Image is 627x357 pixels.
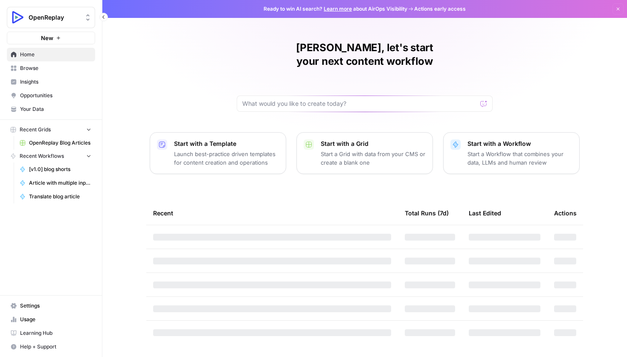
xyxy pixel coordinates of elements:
p: Start with a Workflow [467,139,572,148]
span: Insights [20,78,91,86]
input: What would you like to create today? [242,99,477,108]
a: Home [7,48,95,61]
a: OpenReplay Blog Articles [16,136,95,150]
span: OpenReplay Blog Articles [29,139,91,147]
a: Usage [7,313,95,326]
span: Opportunities [20,92,91,99]
div: Total Runs (7d) [405,201,449,225]
p: Launch best-practice driven templates for content creation and operations [174,150,279,167]
button: Workspace: OpenReplay [7,7,95,28]
h1: [PERSON_NAME], let's start your next content workflow [237,41,493,68]
span: Article with multiple inputs [29,179,91,187]
span: Recent Grids [20,126,51,134]
a: Learn more [324,6,352,12]
button: Recent Workflows [7,150,95,163]
p: Start a Workflow that combines your data, LLMs and human review [467,150,572,167]
button: Recent Grids [7,123,95,136]
a: [v1.0] blog shorts [16,163,95,176]
span: Translate blog article [29,193,91,200]
span: Recent Workflows [20,152,64,160]
p: Start a Grid with data from your CMS or create a blank one [321,150,426,167]
p: Start with a Template [174,139,279,148]
span: [v1.0] blog shorts [29,165,91,173]
p: Start with a Grid [321,139,426,148]
a: Article with multiple inputs [16,176,95,190]
span: Learning Hub [20,329,91,337]
div: Actions [554,201,577,225]
div: Last Edited [469,201,501,225]
button: New [7,32,95,44]
a: Settings [7,299,95,313]
button: Help + Support [7,340,95,354]
img: OpenReplay Logo [10,10,25,25]
button: Start with a GridStart a Grid with data from your CMS or create a blank one [296,132,433,174]
div: Recent [153,201,391,225]
a: Browse [7,61,95,75]
a: Translate blog article [16,190,95,203]
button: Start with a TemplateLaunch best-practice driven templates for content creation and operations [150,132,286,174]
span: Actions early access [414,5,466,13]
span: Ready to win AI search? about AirOps Visibility [264,5,407,13]
span: OpenReplay [29,13,80,22]
a: Learning Hub [7,326,95,340]
span: Home [20,51,91,58]
a: Your Data [7,102,95,116]
span: Your Data [20,105,91,113]
span: New [41,34,53,42]
span: Usage [20,316,91,323]
a: Insights [7,75,95,89]
span: Help + Support [20,343,91,351]
span: Settings [20,302,91,310]
button: Start with a WorkflowStart a Workflow that combines your data, LLMs and human review [443,132,580,174]
span: Browse [20,64,91,72]
a: Opportunities [7,89,95,102]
